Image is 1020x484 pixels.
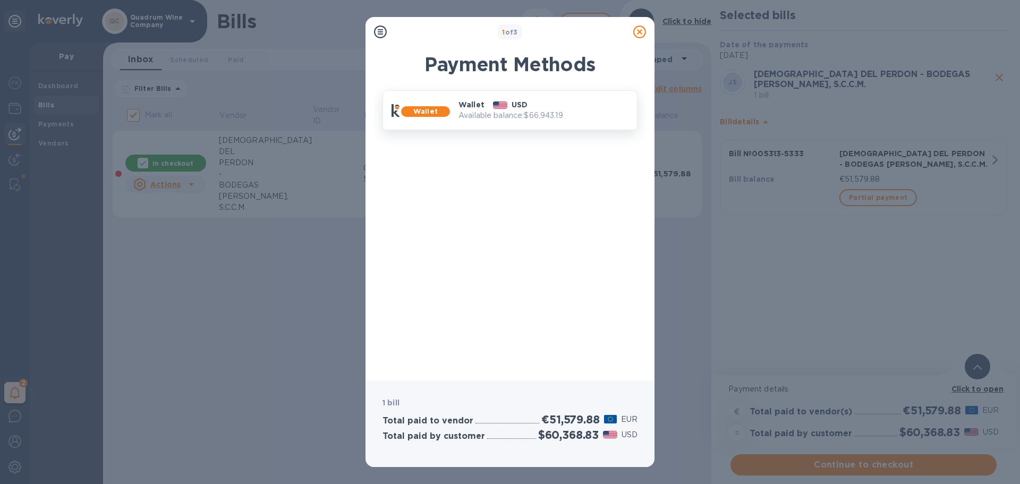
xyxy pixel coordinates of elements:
[502,28,505,36] span: 1
[382,53,637,75] h1: Payment Methods
[493,101,507,109] img: USD
[413,107,438,115] b: Wallet
[502,28,518,36] b: of 3
[458,99,484,110] p: Wallet
[382,416,473,426] h3: Total paid to vendor
[538,428,599,441] h2: $60,368.83
[382,398,399,407] b: 1 bill
[382,431,485,441] h3: Total paid by customer
[458,110,628,121] p: Available balance: $66,943.19
[541,413,599,426] h2: €51,579.88
[603,431,617,438] img: USD
[621,414,637,425] p: EUR
[622,429,637,440] p: USD
[512,99,528,110] p: USD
